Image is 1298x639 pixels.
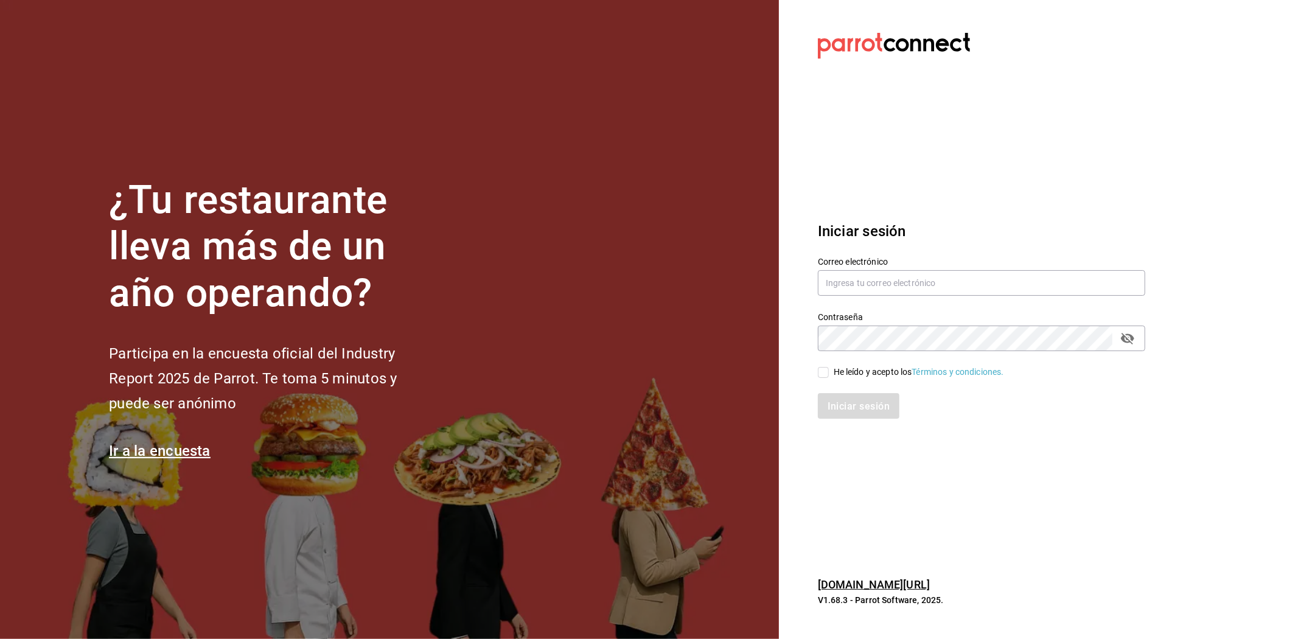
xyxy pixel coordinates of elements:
button: campo de contraseña [1117,328,1138,349]
font: He leído y acepto los [834,367,912,377]
font: Iniciar sesión [818,223,906,240]
font: Contraseña [818,312,863,322]
a: [DOMAIN_NAME][URL] [818,578,930,591]
a: Términos y condiciones. [912,367,1004,377]
font: Participa en la encuesta oficial del Industry Report 2025 de Parrot. Te toma 5 minutos y puede se... [109,345,397,412]
font: V1.68.3 - Parrot Software, 2025. [818,595,944,605]
font: Correo electrónico [818,257,888,267]
font: ¿Tu restaurante lleva más de un año operando? [109,177,388,316]
input: Ingresa tu correo electrónico [818,270,1145,296]
a: Ir a la encuesta [109,442,211,459]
